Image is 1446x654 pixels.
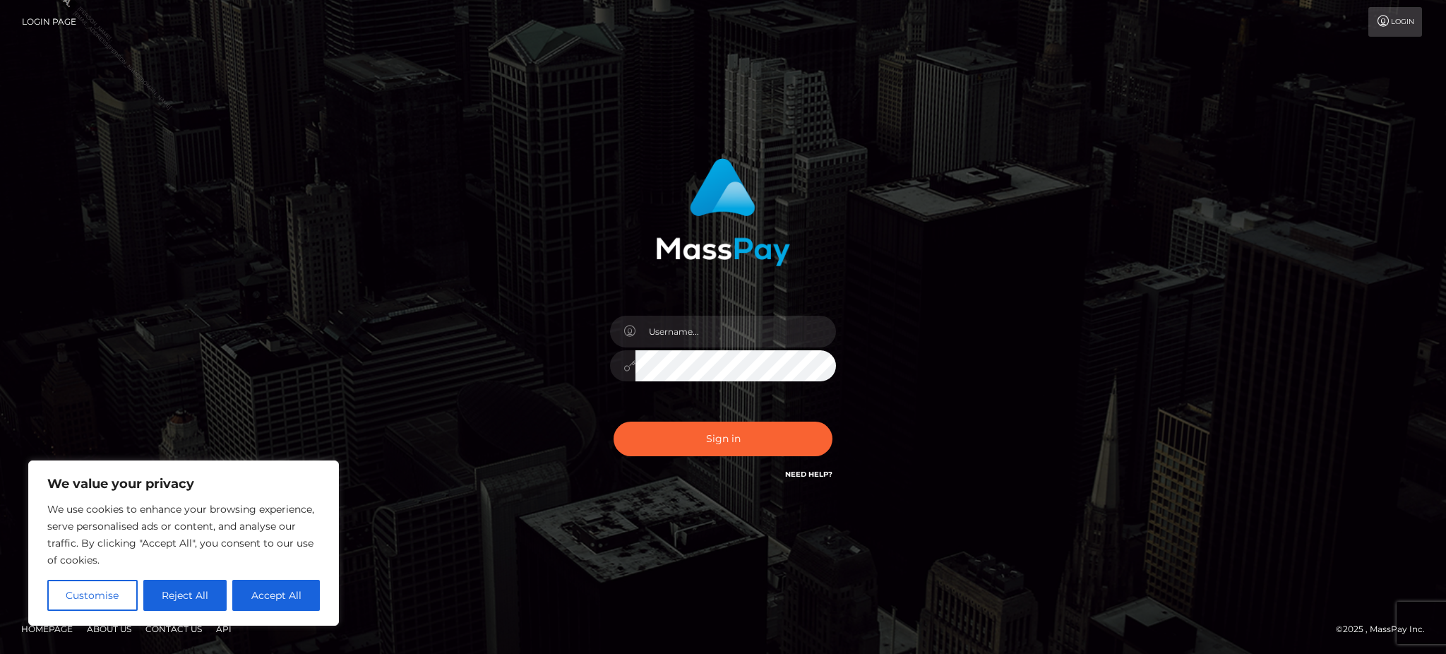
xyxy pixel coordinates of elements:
[1336,622,1435,637] div: © 2025 , MassPay Inc.
[47,580,138,611] button: Customise
[140,618,208,640] a: Contact Us
[232,580,320,611] button: Accept All
[210,618,237,640] a: API
[22,7,76,37] a: Login Page
[28,460,339,626] div: We value your privacy
[81,618,137,640] a: About Us
[16,618,78,640] a: Homepage
[635,316,836,347] input: Username...
[143,580,227,611] button: Reject All
[656,158,790,266] img: MassPay Login
[1368,7,1422,37] a: Login
[785,470,832,479] a: Need Help?
[47,475,320,492] p: We value your privacy
[614,422,832,456] button: Sign in
[47,501,320,569] p: We use cookies to enhance your browsing experience, serve personalised ads or content, and analys...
